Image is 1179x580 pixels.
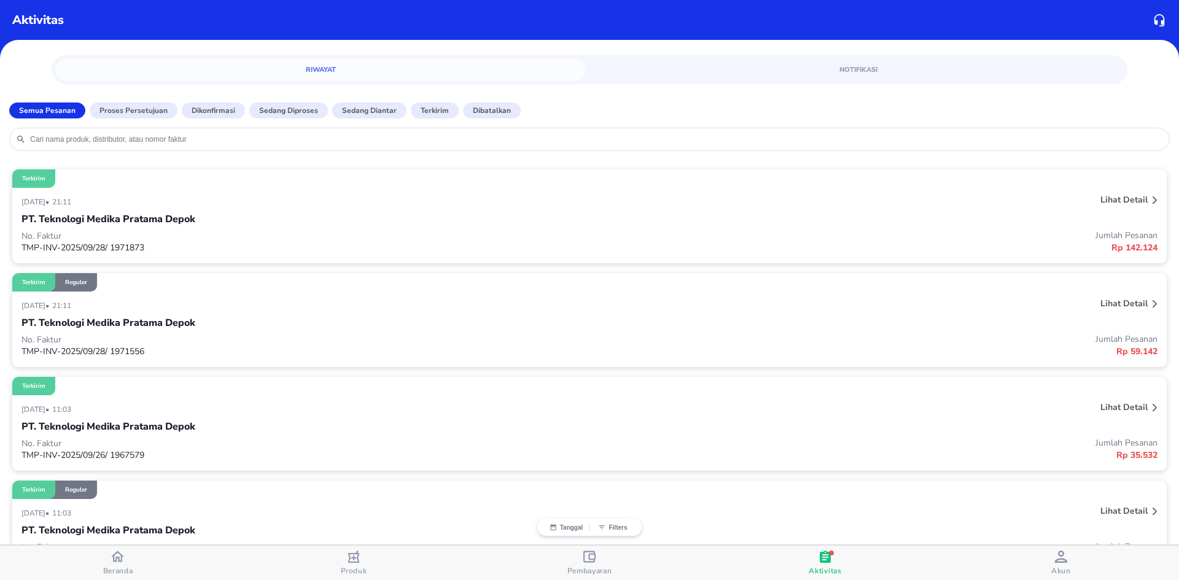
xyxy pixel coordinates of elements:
[21,315,195,330] p: PT. Teknologi Medika Pratama Depok
[1100,505,1148,517] p: Lihat detail
[809,566,841,576] span: Aktivitas
[29,134,1163,144] input: Cari nama produk, distributor, atau nomor faktur
[99,105,168,116] p: Proses Persetujuan
[22,174,45,183] p: Terkirim
[192,105,235,116] p: Dikonfirmasi
[21,404,52,414] p: [DATE] •
[90,102,177,118] button: Proses Persetujuan
[463,102,521,118] button: Dibatalkan
[21,230,589,242] p: No. Faktur
[341,566,367,576] span: Produk
[65,278,87,287] p: Reguler
[21,334,589,346] p: No. Faktur
[1100,401,1148,413] p: Lihat detail
[593,59,1124,81] a: Notifikasi
[21,438,589,449] p: No. Faktur
[52,508,74,518] p: 11:03
[332,102,407,118] button: Sedang diantar
[182,102,245,118] button: Dikonfirmasi
[543,524,589,531] button: Tanggal
[22,485,45,494] p: Terkirim
[65,485,87,494] p: Reguler
[9,102,85,118] button: Semua Pesanan
[22,382,45,390] p: Terkirim
[589,437,1158,449] p: Jumlah Pesanan
[55,59,586,81] a: Riwayat
[411,102,459,118] button: Terkirim
[473,105,511,116] p: Dibatalkan
[589,230,1158,241] p: Jumlah Pesanan
[567,566,612,576] span: Pembayaran
[21,301,52,311] p: [DATE] •
[421,105,449,116] p: Terkirim
[259,105,318,116] p: Sedang diproses
[52,404,74,414] p: 11:03
[21,449,589,461] p: TMP-INV-2025/09/26/ 1967579
[589,541,1158,552] p: Jumlah Pesanan
[63,64,578,75] span: Riwayat
[707,546,943,580] button: Aktivitas
[52,55,1127,81] div: simple tabs
[103,566,133,576] span: Beranda
[21,419,195,434] p: PT. Teknologi Medika Pratama Depok
[19,105,76,116] p: Semua Pesanan
[1100,194,1148,206] p: Lihat detail
[21,346,589,357] p: TMP-INV-2025/09/28/ 1971556
[943,546,1179,580] button: Akun
[1100,298,1148,309] p: Lihat detail
[589,241,1158,254] p: Rp 142.124
[1051,566,1071,576] span: Akun
[52,197,74,207] p: 21:11
[21,242,589,253] p: TMP-INV-2025/09/28/ 1971873
[472,546,707,580] button: Pembayaran
[589,449,1158,462] p: Rp 35.532
[21,508,52,518] p: [DATE] •
[22,278,45,287] p: Terkirim
[21,197,52,207] p: [DATE] •
[21,212,195,226] p: PT. Teknologi Medika Pratama Depok
[601,64,1116,75] span: Notifikasi
[21,541,589,553] p: No. Faktur
[249,102,328,118] button: Sedang diproses
[12,11,64,29] p: Aktivitas
[589,524,636,531] button: Filters
[342,105,397,116] p: Sedang diantar
[52,301,74,311] p: 21:11
[589,333,1158,345] p: Jumlah Pesanan
[589,345,1158,358] p: Rp 59.142
[236,546,472,580] button: Produk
